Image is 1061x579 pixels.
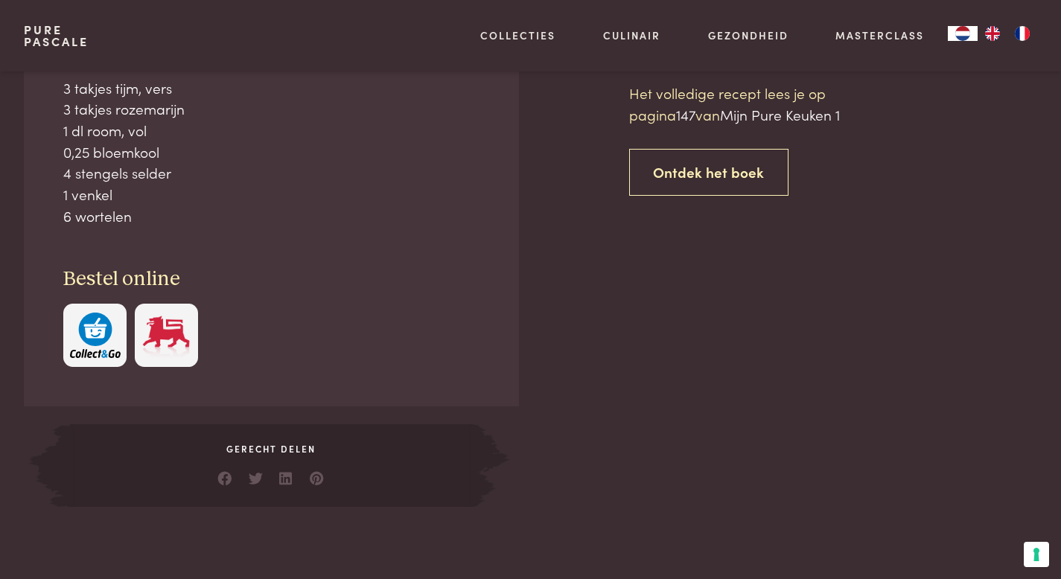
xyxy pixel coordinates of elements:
a: Masterclass [835,28,924,43]
div: 4 stengels selder [63,162,479,184]
div: 6 wortelen [63,205,479,227]
div: 0,25 bloemkool [63,141,479,163]
a: Ontdek het boek [629,149,789,196]
div: 1 venkel [63,184,479,205]
img: c308188babc36a3a401bcb5cb7e020f4d5ab42f7cacd8327e500463a43eeb86c.svg [70,313,121,358]
a: Culinair [603,28,660,43]
a: Collecties [480,28,555,43]
h3: Bestel online [63,266,479,292]
ul: Language list [978,26,1037,41]
span: 147 [676,104,695,124]
a: FR [1007,26,1037,41]
p: Het volledige recept lees je op pagina van [629,83,882,125]
a: NL [948,26,978,41]
div: 3 takjes tijm, vers [63,77,479,99]
a: Gezondheid [708,28,788,43]
button: Uw voorkeuren voor toestemming voor trackingtechnologieën [1024,542,1049,567]
a: EN [978,26,1007,41]
div: 3 takjes rozemarijn [63,98,479,120]
span: Gerecht delen [70,442,473,455]
img: Delhaize [141,313,191,358]
span: Mijn Pure Keuken 1 [720,104,840,124]
aside: Language selected: Nederlands [948,26,1037,41]
div: Language [948,26,978,41]
a: PurePascale [24,24,89,48]
div: 1 dl room, vol [63,120,479,141]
